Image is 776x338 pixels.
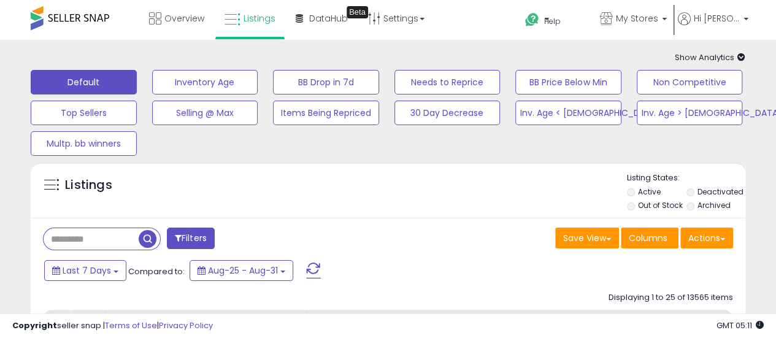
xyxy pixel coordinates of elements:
label: Out of Stock [637,200,682,210]
button: Columns [621,228,678,248]
span: Overview [164,12,204,25]
label: Active [637,186,660,197]
span: My Stores [616,12,658,25]
button: Filters [167,228,215,249]
a: Terms of Use [105,320,157,331]
button: Aug-25 - Aug-31 [190,260,293,281]
button: Selling @ Max [152,101,258,125]
span: Compared to: [128,266,185,277]
button: Save View [555,228,619,248]
div: seller snap | | [12,320,213,332]
div: Tooltip anchor [347,6,368,18]
button: BB Drop in 7d [273,70,379,94]
a: Privacy Policy [159,320,213,331]
a: Hi [PERSON_NAME] [678,12,748,40]
h5: Listings [65,177,112,194]
div: Displaying 1 to 25 of 13565 items [609,292,733,304]
strong: Copyright [12,320,57,331]
button: Multp. bb winners [31,131,137,156]
span: 2025-09-8 05:11 GMT [716,320,764,331]
span: Help [544,16,561,26]
button: Actions [680,228,733,248]
span: Show Analytics [675,52,745,63]
button: Last 7 Days [44,260,126,281]
span: Aug-25 - Aug-31 [208,264,278,277]
button: Inv. Age < [DEMOGRAPHIC_DATA] [515,101,621,125]
button: Items Being Repriced [273,101,379,125]
button: Inv. Age > [DEMOGRAPHIC_DATA] [637,101,743,125]
button: 30 Day Decrease [394,101,501,125]
span: Hi [PERSON_NAME] [694,12,740,25]
span: DataHub [309,12,348,25]
span: Listings [244,12,275,25]
i: Get Help [524,12,540,28]
span: Last 7 Days [63,264,111,277]
button: Non Competitive [637,70,743,94]
label: Archived [697,200,731,210]
button: Needs to Reprice [394,70,501,94]
button: BB Price Below Min [515,70,621,94]
button: Inventory Age [152,70,258,94]
p: Listing States: [627,172,745,184]
a: Help [515,3,589,40]
span: Columns [629,232,667,244]
button: Top Sellers [31,101,137,125]
button: Default [31,70,137,94]
label: Deactivated [697,186,743,197]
